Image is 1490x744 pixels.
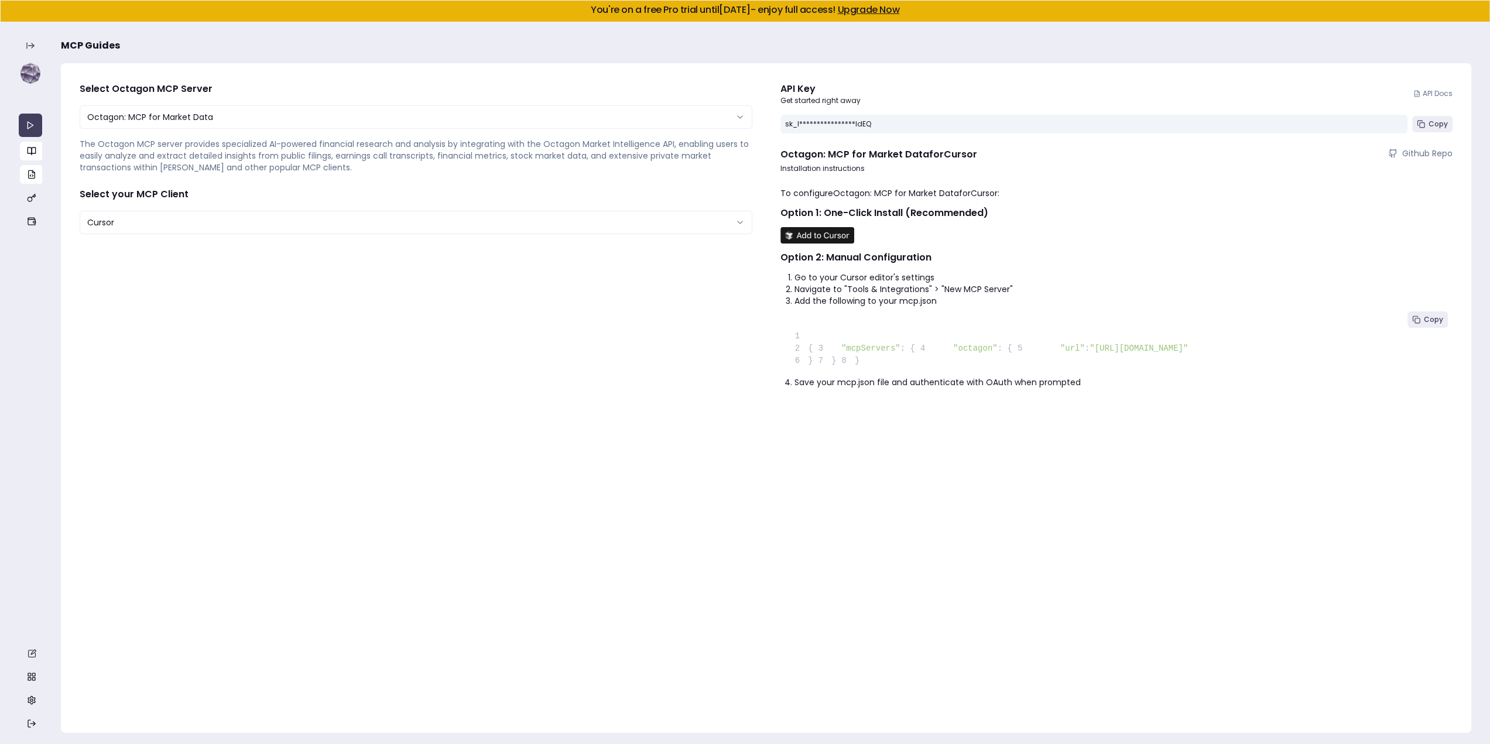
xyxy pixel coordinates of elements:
span: "mcpServers" [841,344,900,353]
li: Go to your Cursor editor's settings [794,272,1453,283]
li: Navigate to "Tools & Integrations" > "New MCP Server" [794,283,1453,295]
img: Install MCP Server [780,227,854,244]
span: Copy [1429,119,1448,129]
h4: Select your MCP Client [80,187,752,201]
span: Copy [1424,315,1443,324]
img: logo-0uyt-Vr5.svg [19,62,42,85]
span: : { [900,344,915,353]
span: 8 [836,355,855,367]
span: Github Repo [1402,148,1453,159]
h2: Option 2: Manual Configuration [780,251,1453,265]
p: Get started right away [780,96,861,105]
h4: Select Octagon MCP Server [80,82,752,96]
span: 5 [1012,342,1031,355]
span: } [790,356,813,365]
span: "url" [1060,344,1085,353]
h4: Octagon: MCP for Market Data for Cursor [780,148,977,162]
p: Installation instructions [780,164,1453,173]
span: } [813,356,836,365]
p: The Octagon MCP server provides specialized AI-powered financial research and analysis by integra... [80,138,752,173]
span: "octagon" [953,344,998,353]
a: API Playground [19,114,42,137]
li: Add the following to your mcp.json [794,295,1453,307]
li: Save your mcp.json file and authenticate with OAuth when prompted [794,376,1453,388]
span: : { [998,344,1012,353]
h5: You're on a free Pro trial until [DATE] - enjoy full access! [10,5,1480,15]
span: 2 [790,342,809,355]
span: } [836,356,859,365]
span: 6 [790,355,809,367]
span: : [1085,344,1090,353]
a: API Docs [1413,89,1453,98]
span: 4 [915,342,934,355]
h2: Option 1: One-Click Install (Recommended) [780,206,1453,220]
span: 3 [813,342,831,355]
span: 7 [813,355,831,367]
button: Copy [1412,116,1453,132]
button: Copy [1407,311,1448,328]
div: API Key [780,82,861,96]
a: Github Repo [1388,148,1453,159]
span: MCP Guides [61,39,120,53]
p: To configure Octagon: MCP for Market Data for Cursor : [780,187,1453,199]
span: 1 [790,330,809,342]
span: { [790,344,813,353]
span: "[URL][DOMAIN_NAME]" [1090,344,1188,353]
a: Upgrade Now [837,3,899,16]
